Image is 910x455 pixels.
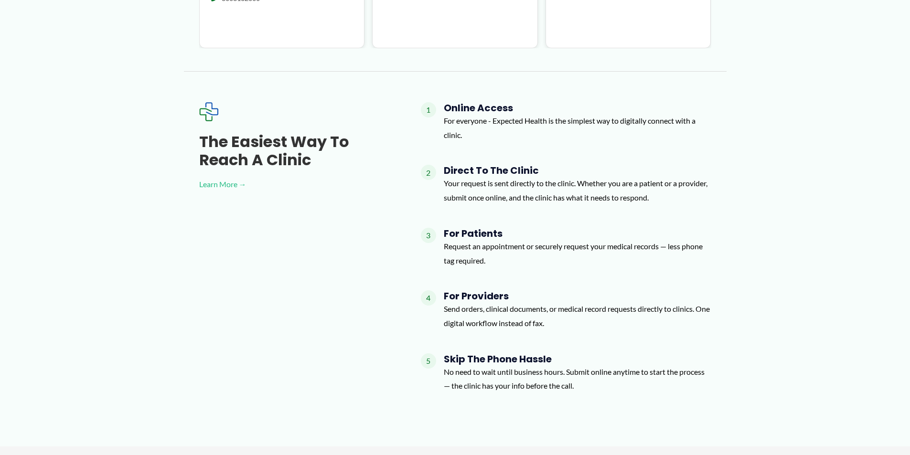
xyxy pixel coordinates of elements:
[444,165,711,176] h4: Direct to the Clinic
[421,228,436,243] span: 3
[444,365,711,393] p: No need to wait until business hours. Submit online anytime to start the process — the clinic has...
[444,176,711,204] p: Your request is sent directly to the clinic. Whether you are a patient or a provider, submit once...
[199,133,390,169] h3: The Easiest Way to Reach a Clinic
[444,353,711,365] h4: Skip the Phone Hassle
[444,239,711,267] p: Request an appointment or securely request your medical records — less phone tag required.
[444,114,711,142] p: For everyone - Expected Health is the simplest way to digitally connect with a clinic.
[421,102,436,117] span: 1
[421,290,436,306] span: 4
[444,290,711,302] h4: For Providers
[444,302,711,330] p: Send orders, clinical documents, or medical record requests directly to clinics. One digital work...
[421,165,436,180] span: 2
[444,102,711,114] h4: Online Access
[199,177,390,191] a: Learn More →
[444,228,711,239] h4: For Patients
[199,102,218,121] img: Expected Healthcare Logo
[421,353,436,369] span: 5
